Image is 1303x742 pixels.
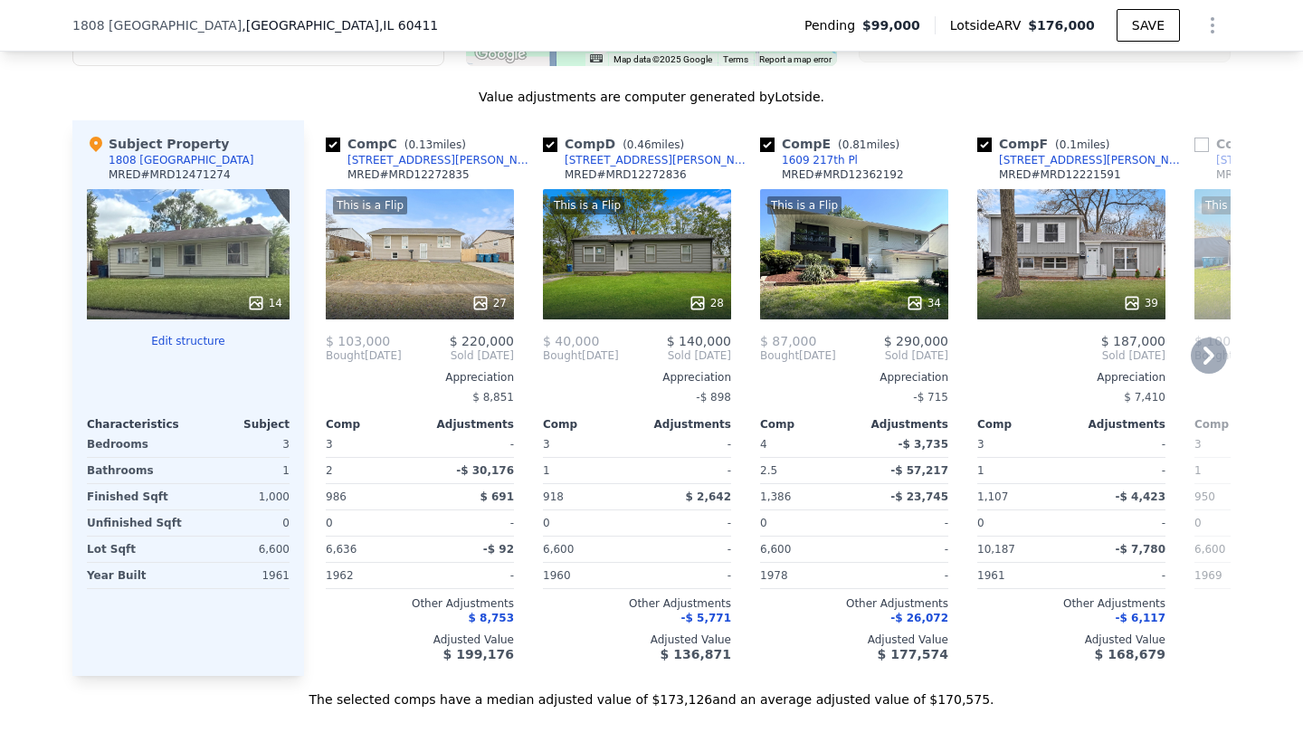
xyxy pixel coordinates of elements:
a: Open this area in Google Maps (opens a new window) [471,43,530,66]
div: Bathrooms [87,458,185,483]
div: 28 [689,294,724,312]
span: -$ 92 [483,543,514,556]
div: Bedrooms [87,432,185,457]
span: 950 [1194,490,1215,503]
span: -$ 57,217 [890,464,948,477]
div: 1 [977,458,1068,483]
span: Bought [760,348,799,363]
span: -$ 3,735 [899,438,948,451]
a: Terms (opens in new tab) [723,54,748,64]
div: - [423,510,514,536]
span: $ 103,000 [326,334,390,348]
div: - [423,432,514,457]
div: Adjustments [1071,417,1165,432]
span: 10,187 [977,543,1015,556]
span: 6,636 [326,543,357,556]
a: Report a map error [759,54,832,64]
span: 3 [543,438,550,451]
div: This is a Flip [767,196,842,214]
span: ( miles) [1048,138,1117,151]
div: Adjustments [420,417,514,432]
span: Sold [DATE] [836,348,948,363]
div: 1978 [760,563,851,588]
div: MRED # MRD12221591 [999,167,1121,182]
span: 918 [543,490,564,503]
div: Appreciation [977,370,1165,385]
span: $ 220,000 [450,334,514,348]
span: $ 87,000 [760,334,816,348]
div: - [641,563,731,588]
div: [DATE] [543,348,619,363]
div: MRED # MRD12471274 [109,167,231,182]
div: - [858,510,948,536]
span: $176,000 [1028,18,1095,33]
span: 0 [1194,517,1202,529]
div: Appreciation [543,370,731,385]
span: Sold [DATE] [619,348,731,363]
div: 1962 [326,563,416,588]
span: $ 187,000 [1101,334,1165,348]
div: 34 [906,294,941,312]
span: Bought [326,348,365,363]
span: $ 691 [480,490,514,503]
span: -$ 5,771 [681,612,731,624]
div: Comp [760,417,854,432]
div: 1961 [192,563,290,588]
div: Subject Property [87,135,229,153]
div: 39 [1123,294,1158,312]
div: 3 [192,432,290,457]
span: 0 [543,517,550,529]
span: 0.1 [1060,138,1077,151]
span: ( miles) [831,138,907,151]
div: 1609 217th Pl [782,153,858,167]
span: Sold [DATE] [977,348,1165,363]
div: Lot Sqft [87,537,185,562]
span: Lotside ARV [950,16,1028,34]
div: [STREET_ADDRESS][PERSON_NAME] [565,153,753,167]
div: - [1075,432,1165,457]
span: Sold [DATE] [402,348,514,363]
a: 1609 217th Pl [760,153,858,167]
div: 1961 [977,563,1068,588]
div: 14 [247,294,282,312]
span: ( miles) [615,138,691,151]
span: 0.13 [408,138,433,151]
div: - [858,537,948,562]
div: Comp F [977,135,1118,153]
span: -$ 4,423 [1116,490,1165,503]
div: Subject [188,417,290,432]
div: Characteristics [87,417,188,432]
div: 1 [192,458,290,483]
span: 0 [977,517,984,529]
span: Map data ©2025 Google [613,54,712,64]
span: Bought [543,348,582,363]
div: - [641,432,731,457]
div: - [858,563,948,588]
div: Other Adjustments [326,596,514,611]
span: 1808 [GEOGRAPHIC_DATA] [72,16,242,34]
div: Adjusted Value [326,633,514,647]
span: 6,600 [543,543,574,556]
div: Unfinished Sqft [87,510,185,536]
div: - [641,537,731,562]
span: 0.46 [627,138,651,151]
span: $ 168,679 [1095,647,1165,661]
div: This is a Flip [550,196,624,214]
span: 0 [760,517,767,529]
div: Other Adjustments [543,596,731,611]
div: - [423,563,514,588]
div: 27 [471,294,507,312]
div: Year Built [87,563,185,588]
div: - [1075,458,1165,483]
span: 1,386 [760,490,791,503]
span: $ 290,000 [884,334,948,348]
div: Comp [543,417,637,432]
button: SAVE [1117,9,1180,42]
div: The selected comps have a median adjusted value of $173,126 and an average adjusted value of $170... [72,676,1231,709]
div: Comp E [760,135,907,153]
span: $ 2,642 [686,490,731,503]
span: -$ 26,072 [890,612,948,624]
div: MRED # MRD12362192 [782,167,904,182]
span: $ 177,574 [878,647,948,661]
div: Appreciation [760,370,948,385]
